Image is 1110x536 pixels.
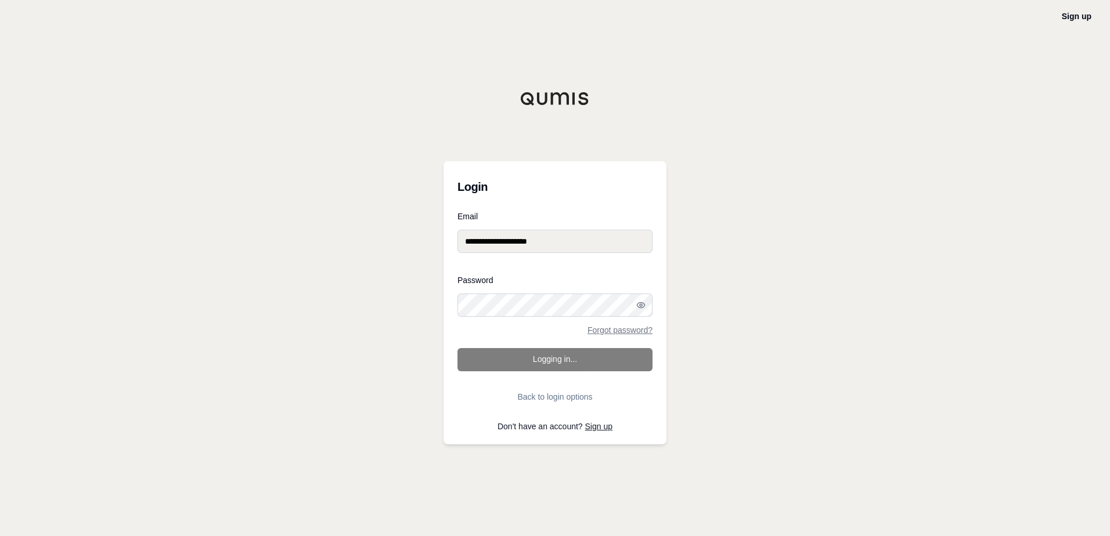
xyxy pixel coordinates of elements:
[588,326,653,334] a: Forgot password?
[457,212,653,220] label: Email
[457,422,653,430] p: Don't have an account?
[457,276,653,284] label: Password
[585,422,612,431] a: Sign up
[457,175,653,198] h3: Login
[520,92,590,106] img: Qumis
[457,385,653,408] button: Back to login options
[1062,12,1091,21] a: Sign up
